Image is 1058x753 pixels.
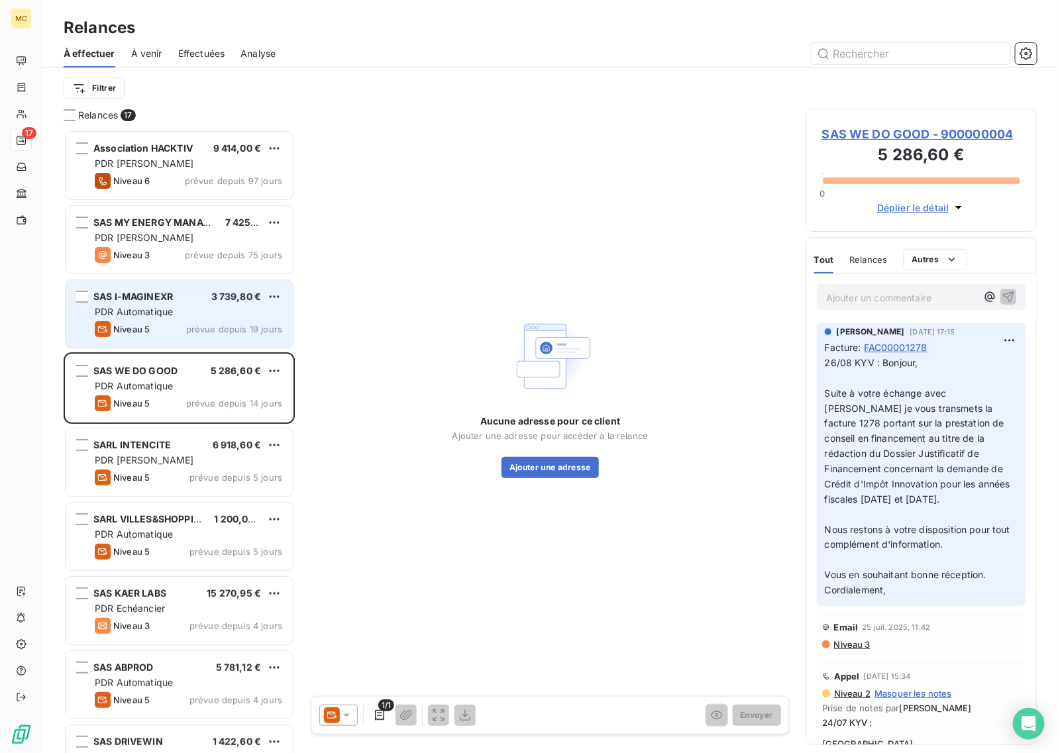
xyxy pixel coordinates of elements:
span: 0 [820,188,825,199]
img: Empty state [508,314,593,399]
span: Niveau 3 [833,639,871,650]
span: 9 414,00 € [213,142,262,154]
span: SAS I-MAGINEXR [93,291,173,302]
span: À effectuer [64,47,115,60]
span: [DATE] 17:15 [910,328,955,336]
span: Masquer les notes [874,688,952,699]
span: Appel [834,671,860,681]
span: Niveau 5 [113,398,150,409]
span: [PERSON_NAME] [899,703,971,713]
span: Suite à votre échange avec [PERSON_NAME] je vous transmets la facture 1278 portant sur la prestat... [825,387,1013,505]
span: Prise de notes par [822,703,1020,713]
span: prévue depuis 14 jours [186,398,282,409]
h3: Relances [64,16,135,40]
input: Rechercher [812,43,1010,64]
span: PDR Automatique [95,306,173,317]
span: Facture : [825,340,861,354]
span: Tout [814,254,834,265]
span: [PERSON_NAME] [837,326,905,338]
span: Nous restons à votre disposition pour tout complément d'information. [825,524,1013,550]
div: Open Intercom Messenger [1013,708,1045,740]
span: Niveau 3 [113,621,150,631]
span: Niveau 5 [113,546,150,557]
span: 17 [22,127,36,139]
span: Relances [78,109,118,122]
span: Cordialement, [825,584,886,595]
span: [DATE] 15:34 [864,672,911,680]
span: Déplier le détail [877,201,949,215]
button: Ajouter une adresse [502,457,599,478]
img: Logo LeanPay [11,724,32,745]
span: À venir [131,47,162,60]
span: Analyse [240,47,276,60]
span: 5 781,12 € [216,662,262,673]
span: 15 270,95 € [207,587,261,599]
span: 1/1 [378,699,394,711]
span: Niveau 5 [113,472,150,483]
button: Autres [904,249,968,270]
span: Niveau 2 [833,688,871,699]
span: Ajouter une adresse pour accéder à la relance [452,430,649,441]
span: SARL VILLES&SHOPPING [93,513,208,525]
span: 1 422,60 € [213,736,262,747]
span: PDR Automatique [95,677,173,688]
span: Vous en souhaitant bonne réception. [825,569,986,580]
span: prévue depuis 5 jours [189,546,282,557]
span: PDR Automatique [95,380,173,391]
span: PDR [PERSON_NAME] [95,158,194,169]
span: PDR [PERSON_NAME] [95,454,194,466]
span: 7 425,90 € [225,217,276,228]
span: Aucune adresse pour ce client [480,415,620,428]
span: Email [834,622,859,632]
span: Association HACKTIV [93,142,193,154]
span: Niveau 3 [113,250,150,260]
span: prévue depuis 4 jours [189,695,282,705]
span: prévue depuis 4 jours [189,621,282,631]
span: SAS MY ENERGY MANAGER (MYEM) [93,217,261,228]
span: 6 918,60 € [213,439,262,450]
button: Filtrer [64,77,125,99]
span: FAC00001278 [864,340,927,354]
span: SAS WE DO GOOD [93,365,178,376]
span: Niveau 5 [113,695,150,705]
span: SAS KAER LABS [93,587,166,599]
span: 5 286,60 € [211,365,262,376]
span: SARL INTENCITE [93,439,171,450]
span: SAS WE DO GOOD - 900000004 [822,125,1020,143]
span: Effectuées [178,47,225,60]
span: PDR Automatique [95,528,173,540]
h3: 5 286,60 € [822,143,1020,170]
span: Niveau 5 [113,324,150,334]
button: Déplier le détail [873,200,969,215]
span: 3 739,80 € [211,291,262,302]
span: SAS ABPROD [93,662,154,673]
span: PDR [PERSON_NAME] [95,232,194,243]
span: Niveau 6 [113,176,150,186]
span: Relances [849,254,887,265]
span: 17 [121,109,135,121]
span: SAS DRIVEWIN [93,736,163,747]
span: 25 juil. 2025, 11:42 [863,623,931,631]
span: prévue depuis 19 jours [186,324,282,334]
span: prévue depuis 75 jours [185,250,282,260]
span: 26/08 KYV : Bonjour, [825,357,918,368]
span: prévue depuis 5 jours [189,472,282,483]
span: 1 200,00 € [214,513,263,525]
span: PDR Echéancier [95,603,165,614]
span: prévue depuis 97 jours [185,176,282,186]
div: MC [11,8,32,29]
button: Envoyer [733,705,781,726]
